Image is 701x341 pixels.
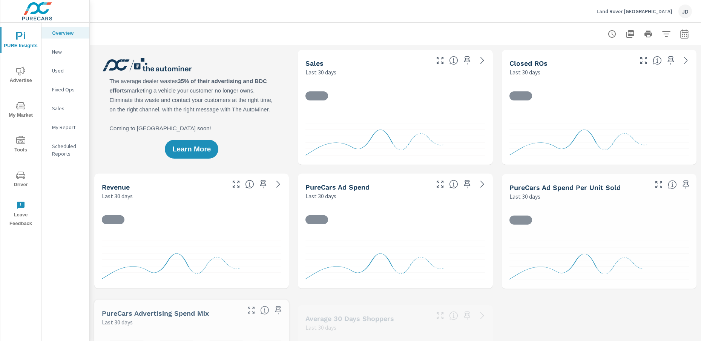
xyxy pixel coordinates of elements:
h5: Sales [305,59,324,67]
button: Make Fullscreen [434,54,446,66]
p: Sales [52,105,83,112]
span: PURE Insights [3,32,39,50]
span: Save this to your personalized report [461,178,473,190]
p: Last 30 days [509,192,540,201]
span: My Market [3,101,39,120]
span: Save this to your personalized report [665,54,677,66]
span: Learn More [172,146,211,153]
span: Leave Feedback [3,201,39,228]
p: Last 30 days [305,323,336,332]
h5: Average 30 Days Shoppers [305,315,394,322]
button: Make Fullscreen [245,304,257,316]
span: Save this to your personalized report [461,310,473,322]
div: Fixed Ops [41,84,89,95]
div: Used [41,65,89,76]
span: Total sales revenue over the selected date range. [Source: This data is sourced from the dealer’s... [245,180,254,189]
p: Scheduled Reports [52,142,83,157]
span: Tools [3,136,39,154]
span: Number of Repair Orders Closed by the selected dealership group over the selected time range. [So... [653,56,662,65]
span: Save this to your personalized report [272,304,284,316]
h5: PureCars Ad Spend [305,183,370,191]
p: Last 30 days [305,68,336,77]
p: Last 30 days [102,318,133,327]
span: This table looks at how you compare to the amount of budget you spend per channel as opposed to y... [260,306,269,315]
p: Last 30 days [509,68,540,77]
button: Make Fullscreen [638,54,650,66]
div: New [41,46,89,57]
h5: PureCars Advertising Spend Mix [102,309,209,317]
button: Print Report [641,26,656,42]
p: Used [52,67,83,74]
button: Apply Filters [659,26,674,42]
p: My Report [52,123,83,131]
a: See more details in report [272,178,284,190]
span: Save this to your personalized report [257,178,269,190]
button: Make Fullscreen [230,178,242,190]
div: My Report [41,122,89,133]
button: Make Fullscreen [653,179,665,191]
p: Overview [52,29,83,37]
span: Average cost of advertising per each vehicle sold at the dealer over the selected date range. The... [668,180,677,189]
button: Learn More [165,140,218,159]
div: Scheduled Reports [41,140,89,159]
span: Save this to your personalized report [680,179,692,191]
span: Advertise [3,66,39,85]
span: Total cost of media for all PureCars channels for the selected dealership group over the selected... [449,180,458,189]
div: Overview [41,27,89,39]
h5: PureCars Ad Spend Per Unit Sold [509,184,621,191]
button: Select Date Range [677,26,692,42]
a: See more details in report [476,310,488,322]
p: Last 30 days [102,191,133,201]
button: Make Fullscreen [434,310,446,322]
span: A rolling 30 day total of daily Shoppers on the dealership website, averaged over the selected da... [449,311,458,320]
span: Save this to your personalized report [461,54,473,66]
div: nav menu [0,23,41,231]
div: JD [678,5,692,18]
a: See more details in report [680,54,692,66]
h5: Closed ROs [509,59,548,67]
h5: Revenue [102,183,130,191]
button: Make Fullscreen [434,178,446,190]
button: "Export Report to PDF" [623,26,638,42]
p: Land Rover [GEOGRAPHIC_DATA] [597,8,672,15]
span: Number of vehicles sold by the dealership over the selected date range. [Source: This data is sou... [449,56,458,65]
p: Last 30 days [305,191,336,201]
p: New [52,48,83,56]
span: Driver [3,171,39,189]
div: Sales [41,103,89,114]
a: See more details in report [476,54,488,66]
a: See more details in report [476,178,488,190]
p: Fixed Ops [52,86,83,93]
